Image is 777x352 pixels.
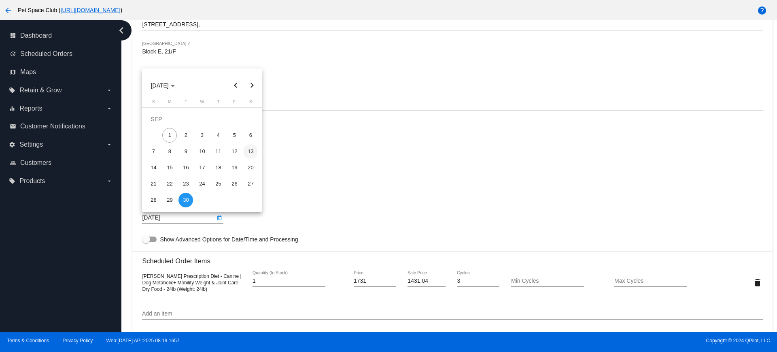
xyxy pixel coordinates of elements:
td: September 26, 2025 [226,176,242,192]
td: September 22, 2025 [161,176,178,192]
td: September 19, 2025 [226,160,242,176]
div: 27 [243,177,258,191]
div: 11 [211,144,225,159]
div: 15 [162,160,177,175]
td: September 21, 2025 [145,176,161,192]
td: September 27, 2025 [242,176,259,192]
th: Sunday [145,99,161,107]
th: Tuesday [178,99,194,107]
td: September 15, 2025 [161,160,178,176]
td: September 20, 2025 [242,160,259,176]
div: 8 [162,144,177,159]
td: September 23, 2025 [178,176,194,192]
td: September 2, 2025 [178,127,194,143]
td: September 25, 2025 [210,176,226,192]
div: 12 [227,144,242,159]
div: 28 [146,193,161,207]
td: September 3, 2025 [194,127,210,143]
span: [DATE] [151,82,175,89]
th: Friday [226,99,242,107]
div: 13 [243,144,258,159]
div: 1 [162,128,177,143]
td: September 10, 2025 [194,143,210,160]
div: 29 [162,193,177,207]
td: September 6, 2025 [242,127,259,143]
button: Previous month [227,77,244,94]
div: 25 [211,177,225,191]
td: September 28, 2025 [145,192,161,208]
td: September 29, 2025 [161,192,178,208]
th: Thursday [210,99,226,107]
div: 19 [227,160,242,175]
div: 2 [178,128,193,143]
th: Wednesday [194,99,210,107]
td: September 18, 2025 [210,160,226,176]
div: 7 [146,144,161,159]
div: 3 [195,128,209,143]
td: September 8, 2025 [161,143,178,160]
th: Monday [161,99,178,107]
td: September 4, 2025 [210,127,226,143]
td: September 24, 2025 [194,176,210,192]
div: 22 [162,177,177,191]
th: Saturday [242,99,259,107]
td: September 30, 2025 [178,192,194,208]
td: September 1, 2025 [161,127,178,143]
td: September 14, 2025 [145,160,161,176]
button: Choose month and year [144,77,181,94]
td: September 17, 2025 [194,160,210,176]
button: Next month [244,77,260,94]
td: September 5, 2025 [226,127,242,143]
td: September 12, 2025 [226,143,242,160]
td: September 13, 2025 [242,143,259,160]
div: 5 [227,128,242,143]
td: September 16, 2025 [178,160,194,176]
div: 23 [178,177,193,191]
div: 6 [243,128,258,143]
td: September 7, 2025 [145,143,161,160]
div: 24 [195,177,209,191]
div: 9 [178,144,193,159]
div: 20 [243,160,258,175]
td: SEP [145,111,259,127]
div: 16 [178,160,193,175]
div: 26 [227,177,242,191]
div: 17 [195,160,209,175]
div: 14 [146,160,161,175]
td: September 11, 2025 [210,143,226,160]
div: 4 [211,128,225,143]
div: 10 [195,144,209,159]
div: 18 [211,160,225,175]
div: 30 [178,193,193,207]
div: 21 [146,177,161,191]
td: September 9, 2025 [178,143,194,160]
